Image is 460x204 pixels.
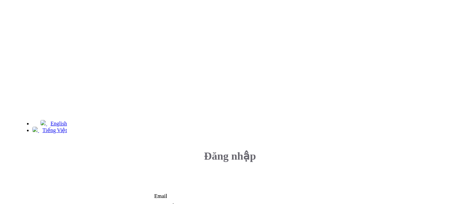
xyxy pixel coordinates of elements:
a: English [40,121,67,126]
span: English [51,121,67,126]
h4: Cổng thông tin [PERSON_NAME] [22,56,225,64]
input: Email [154,193,306,199]
img: 220-vietnam.svg [32,127,38,132]
span: Tiếng Việt [42,127,67,133]
h3: Đăng nhập [154,150,306,162]
img: 226-united-states.svg [40,120,46,125]
h3: Chào mừng đến [GEOGRAPHIC_DATA] [22,30,225,42]
a: Tiếng Việt [32,127,67,133]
